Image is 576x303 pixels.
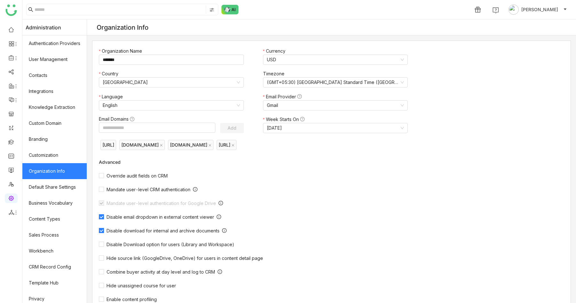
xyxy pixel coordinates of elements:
nz-select-item: English [103,101,240,110]
label: Language [99,93,126,100]
nz-select-item: Monday [267,123,404,133]
img: logo [5,4,17,16]
a: Template Hub [22,275,87,291]
span: Combine buyer activity at day level and log to CRM [104,269,218,275]
nz-tag: [URL] [217,140,236,150]
span: Disable email dropdown in external content viewer [104,214,217,220]
span: Enable content profiling [104,297,159,302]
a: Sales Process [22,227,87,243]
nz-tag: [DOMAIN_NAME] [168,140,213,150]
img: help.svg [492,7,499,13]
a: Authentication Providers [22,35,87,51]
label: Email Provider [263,93,305,100]
nz-select-item: (GMT+05:30) India Standard Time (Asia/Kolkata) [267,78,404,87]
nz-tag: [URL] [100,140,116,150]
a: Content Types [22,211,87,227]
span: Override audit fields on CRM [104,173,170,178]
button: Add [220,123,244,133]
a: CRM Record Config [22,259,87,275]
span: Disable download for internal and archive documents [104,228,222,233]
label: Currency [263,48,289,55]
span: Administration [26,19,61,35]
a: Business Vocabulary [22,195,87,211]
img: avatar [508,4,519,15]
a: Knowledge Extraction [22,99,87,115]
span: [PERSON_NAME] [521,6,558,13]
img: search-type.svg [209,7,214,12]
nz-select-item: United States [103,78,240,87]
span: Hide unassigned course for user [104,283,179,288]
label: Organization Name [99,48,145,55]
label: Country [99,70,122,77]
span: Mandate user-level authentication for Google Drive [104,201,219,206]
span: Hide source link (GoogleDrive, OneDrive) for users in content detail page [104,255,266,261]
nz-select-item: USD [267,55,404,64]
div: Organization Info [97,24,148,31]
span: Disable Download option for users (Library and Workspace) [104,242,237,247]
div: Advanced [99,159,421,165]
a: Custom Domain [22,115,87,131]
button: [PERSON_NAME] [507,4,568,15]
img: ask-buddy-normal.svg [221,5,239,14]
a: Default Share Settings [22,179,87,195]
nz-select-item: Gmail [267,101,404,110]
label: Timezone [263,70,288,77]
label: Email Domains [99,116,138,123]
a: Workbench [22,243,87,259]
nz-tag: [DOMAIN_NAME] [119,140,165,150]
a: Integrations [22,83,87,99]
a: Organization Info [22,163,87,179]
label: Week Starts On [263,116,308,123]
a: User Management [22,51,87,67]
a: Contacts [22,67,87,83]
a: Branding [22,131,87,147]
span: Mandate user-level CRM authentication [104,187,193,192]
a: Customization [22,147,87,163]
